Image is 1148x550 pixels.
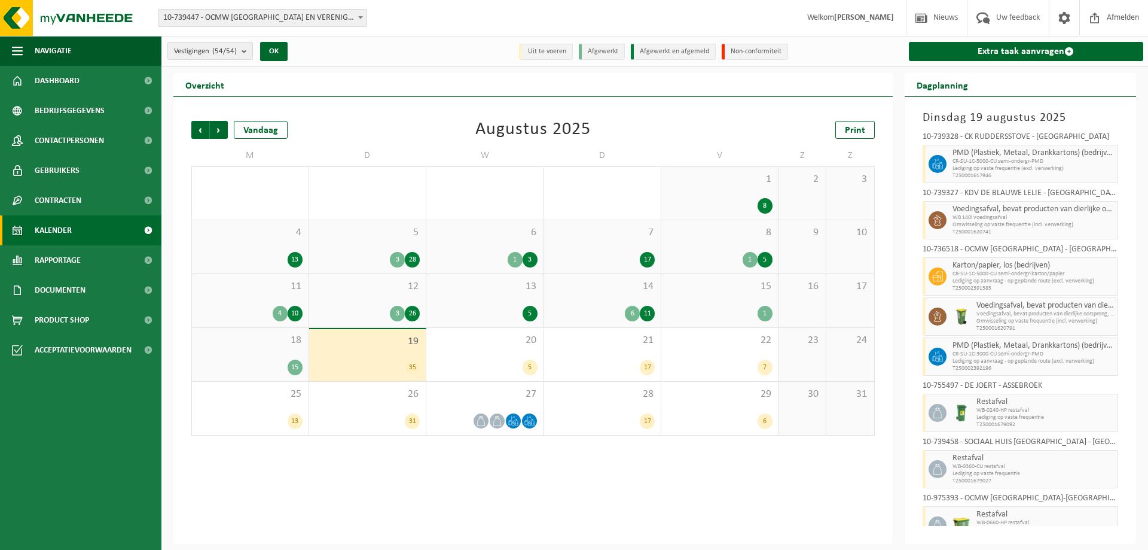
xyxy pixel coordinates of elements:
[832,388,868,401] span: 31
[426,145,544,166] td: W
[832,226,868,239] span: 10
[158,9,367,27] span: 10-739447 - OCMW BRUGGE EN VERENIGINGEN - BRUGGE
[952,172,1115,180] span: T250001617946
[661,145,779,166] td: V
[832,173,868,186] span: 3
[976,301,1115,311] span: Voedingsafval, bevat producten van dierlijke oorsprong, onverpakt, categorie 3
[952,278,1115,285] span: Lediging op aanvraag - op geplande route (excl. verwerking)
[785,388,820,401] span: 30
[976,311,1115,318] span: Voedingsafval, bevat producten van dierlijke oorsprong, onve
[550,388,655,401] span: 28
[976,519,1115,527] span: WB-0660-HP restafval
[952,358,1115,365] span: Lediging op aanvraag - op geplande route (excl. verwerking)
[952,205,1115,214] span: Voedingsafval, bevat producten van dierlijke oorsprong, onverpakt, categorie 3
[210,121,228,139] span: Volgende
[432,280,538,293] span: 13
[952,229,1115,236] span: T250001620741
[550,280,655,293] span: 14
[785,226,820,239] span: 9
[952,463,1115,470] span: WB-0360-CU restafval
[315,388,420,401] span: 26
[35,156,80,186] span: Gebruikers
[832,334,868,347] span: 24
[667,173,773,186] span: 1
[952,261,1115,271] span: Karton/papier, los (bedrijven)
[952,341,1115,351] span: PMD (Plastiek, Metaal, Drankkartons) (bedrijven)
[923,382,1119,394] div: 10-755497 - DE JOERT - ASSEBROEK
[390,252,405,268] div: 3
[640,414,655,429] div: 17
[952,285,1115,292] span: T250002391585
[475,121,591,139] div: Augustus 2025
[835,121,875,139] a: Print
[315,335,420,348] span: 19
[640,252,655,268] div: 17
[976,421,1115,429] span: T250001679092
[35,66,80,96] span: Dashboard
[952,470,1115,478] span: Lediging op vaste frequentie
[174,42,237,60] span: Vestigingen
[405,360,420,375] div: 35
[779,145,827,166] td: Z
[667,226,773,239] span: 8
[976,414,1115,421] span: Lediging op vaste frequentie
[508,252,523,268] div: 1
[976,510,1115,519] span: Restafval
[35,126,104,156] span: Contactpersonen
[35,186,81,215] span: Contracten
[35,245,81,275] span: Rapportage
[976,325,1115,332] span: T250001620791
[667,388,773,401] span: 29
[952,308,970,326] img: WB-0140-HPE-GN-50
[758,306,773,321] div: 1
[952,351,1115,358] span: CR-SU-1C-3000-CU semi-ondergr-PMD
[432,388,538,401] span: 27
[923,133,1119,145] div: 10-739328 - CK RUDDERSSTOVE - [GEOGRAPHIC_DATA]
[952,165,1115,172] span: Lediging op vaste frequentie (excl. verwerking)
[952,454,1115,463] span: Restafval
[167,42,253,60] button: Vestigingen(54/54)
[722,44,788,60] li: Non-conformiteit
[923,109,1119,127] h3: Dinsdag 19 augustus 2025
[923,494,1119,506] div: 10-975393 - OCMW [GEOGRAPHIC_DATA]-[GEOGRAPHIC_DATA][PERSON_NAME] - [GEOGRAPHIC_DATA]
[288,252,303,268] div: 13
[309,145,427,166] td: D
[743,252,758,268] div: 1
[35,335,132,365] span: Acceptatievoorwaarden
[952,221,1115,229] span: Omwisseling op vaste frequentie (incl. verwerking)
[191,145,309,166] td: M
[758,414,773,429] div: 6
[640,360,655,375] div: 17
[315,280,420,293] span: 12
[952,404,970,422] img: WB-0240-HPE-GN-01
[976,407,1115,414] span: WB-0240-HP restafval
[523,306,538,321] div: 5
[544,145,662,166] td: D
[35,36,72,66] span: Navigatie
[523,252,538,268] div: 3
[834,13,894,22] strong: [PERSON_NAME]
[845,126,865,135] span: Print
[785,334,820,347] span: 23
[191,121,209,139] span: Vorige
[405,252,420,268] div: 28
[976,318,1115,325] span: Omwisseling op vaste frequentie (incl. verwerking)
[625,306,640,321] div: 6
[909,42,1144,61] a: Extra taak aanvragen
[952,214,1115,221] span: WB 140l voedingsafval
[952,148,1115,158] span: PMD (Plastiek, Metaal, Drankkartons) (bedrijven)
[952,158,1115,165] span: CR-SU-1C-5000-CU semi-ondergr-PMD
[288,414,303,429] div: 13
[273,306,288,321] div: 4
[952,365,1115,372] span: T250002392196
[758,252,773,268] div: 5
[198,334,303,347] span: 18
[826,145,874,166] td: Z
[315,226,420,239] span: 5
[198,280,303,293] span: 11
[260,42,288,61] button: OK
[432,226,538,239] span: 6
[550,226,655,239] span: 7
[905,73,980,96] h2: Dagplanning
[667,334,773,347] span: 22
